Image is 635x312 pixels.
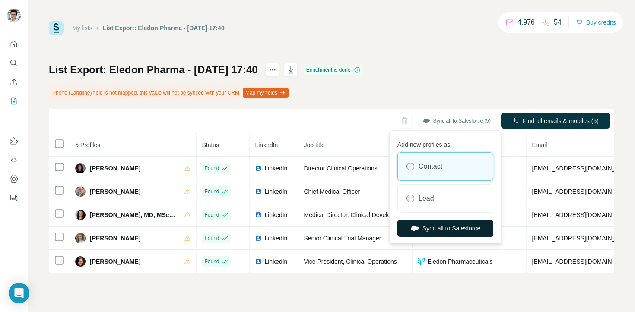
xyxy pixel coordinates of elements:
a: My lists [72,25,92,32]
img: LinkedIn logo [255,211,262,218]
span: [EMAIL_ADDRESS][DOMAIN_NAME] [532,165,634,172]
span: [PERSON_NAME] [90,234,140,243]
span: Found [204,234,219,242]
button: Sync all to Salesforce [397,220,493,237]
p: Add new profiles as [397,137,493,149]
span: LinkedIn [255,142,278,148]
button: Feedback [7,190,21,206]
button: Find all emails & mobiles (5) [501,113,610,129]
img: LinkedIn logo [255,165,262,172]
span: Eledon Pharmaceuticals [427,257,492,266]
button: Quick start [7,36,21,52]
button: Dashboard [7,171,21,187]
img: Avatar [7,9,21,22]
div: Open Intercom Messenger [9,283,29,303]
span: Find all emails & mobiles (5) [523,117,599,125]
span: LinkedIn [264,211,287,219]
button: Use Surfe API [7,152,21,168]
span: [PERSON_NAME], MD, MSc, MAS [90,211,175,219]
p: 54 [554,17,562,28]
span: Job title [304,142,324,148]
span: [EMAIL_ADDRESS][DOMAIN_NAME] [532,188,634,195]
button: Map my fields [243,88,289,98]
img: LinkedIn logo [255,188,262,195]
button: Buy credits [576,16,616,28]
span: Medical Director, Clinical Development [304,211,407,218]
button: Sync all to Salesforce (5) [417,114,497,127]
span: LinkedIn [264,187,287,196]
span: Found [204,164,219,172]
span: [PERSON_NAME] [90,187,140,196]
span: Senior Clinical Trial Manager [304,235,381,242]
span: LinkedIn [264,234,287,243]
span: Found [204,258,219,265]
span: Vice President, Clinical Operations [304,258,397,265]
button: Use Surfe on LinkedIn [7,133,21,149]
img: LinkedIn logo [255,258,262,265]
img: LinkedIn logo [255,235,262,242]
img: Avatar [75,210,86,220]
span: Director Clinical Operations [304,165,377,172]
h1: List Export: Eledon Pharma - [DATE] 17:40 [49,63,258,77]
div: List Export: Eledon Pharma - [DATE] 17:40 [103,24,225,32]
button: actions [266,63,279,77]
button: My lists [7,93,21,109]
span: Found [204,211,219,219]
button: Search [7,55,21,71]
p: 4,976 [518,17,535,28]
img: company-logo [418,258,425,265]
img: Avatar [75,256,86,267]
label: Lead [419,193,434,204]
li: / [97,24,98,32]
span: Status [202,142,219,148]
label: Contact [419,161,442,172]
span: Email [532,142,547,148]
img: Avatar [75,233,86,243]
img: Surfe Logo [49,21,63,35]
img: Avatar [75,186,86,197]
span: LinkedIn [264,257,287,266]
img: Avatar [75,163,86,173]
span: [EMAIL_ADDRESS][DOMAIN_NAME] [532,235,634,242]
span: Found [204,188,219,195]
span: Chief Medical Officer [304,188,360,195]
span: 5 Profiles [75,142,100,148]
span: [EMAIL_ADDRESS][DOMAIN_NAME] [532,258,634,265]
span: LinkedIn [264,164,287,173]
div: Enrichment is done [304,65,364,75]
span: [EMAIL_ADDRESS][DOMAIN_NAME] [532,211,634,218]
span: [PERSON_NAME] [90,164,140,173]
span: [PERSON_NAME] [90,257,140,266]
button: Enrich CSV [7,74,21,90]
div: Phone (Landline) field is not mapped, this value will not be synced with your CRM [49,85,290,100]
